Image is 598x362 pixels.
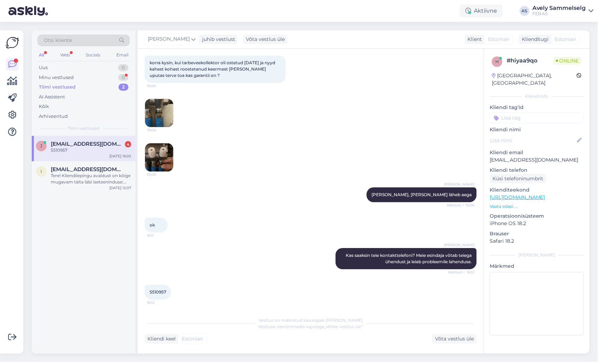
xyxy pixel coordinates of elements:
[490,186,584,194] p: Klienditeekond
[324,324,363,329] i: „Võtke vestlus üle”
[490,126,584,133] p: Kliendi nimi
[182,335,203,343] span: Estonian
[148,35,190,43] span: [PERSON_NAME]
[118,74,128,81] div: 0
[51,141,124,147] span: jurka056@hitmail.com
[448,270,475,275] span: Nähtud ✓ 16:12
[39,113,68,120] div: Arhiveeritud
[490,263,584,270] p: Märkmed
[119,84,128,91] div: 2
[41,169,42,174] span: i
[51,147,131,153] div: 5510957
[39,103,49,110] div: Kõik
[490,149,584,156] p: Kliendi email
[495,59,499,64] span: h
[490,113,584,123] input: Lisa tag
[150,60,276,78] span: korra kysin, kui tarbeveekollektor oli ostetud [DATE] ja nyyd kahest kohast roostetanud keermest ...
[39,93,65,101] div: AI Assistent
[532,11,586,17] div: FEB AS
[490,104,584,111] p: Kliendi tag'id
[519,36,549,43] div: Klienditugi
[51,166,124,173] span: info.katused@gmail.com
[147,300,173,305] span: 16:12
[39,74,74,81] div: Minu vestlused
[372,192,472,197] span: [PERSON_NAME], [PERSON_NAME] läheb aega
[145,143,173,171] img: Attachment
[125,141,131,147] div: 4
[40,143,42,149] span: j
[147,233,173,238] span: 16:11
[68,125,99,132] span: Tiimi vestlused
[490,252,584,258] div: [PERSON_NAME]
[39,64,48,71] div: Uus
[109,153,131,159] div: [DATE] 16:05
[199,36,235,43] div: juhib vestlust
[490,93,584,99] div: Kliendi info
[147,83,173,89] span: 16:06
[490,230,584,237] p: Brauser
[145,99,173,127] img: Attachment
[532,5,594,17] a: Avely SammelselgFEB AS
[555,36,576,43] span: Estonian
[118,64,128,71] div: 0
[520,6,530,16] div: AS
[150,289,166,295] span: 5510957
[490,194,545,200] a: [URL][DOMAIN_NAME]
[460,5,503,17] div: Aktiivne
[553,57,582,65] span: Online
[6,36,19,49] img: Askly Logo
[37,50,46,60] div: All
[259,318,363,323] span: Vestlus on määratud kasutajale [PERSON_NAME]
[59,50,71,60] div: Web
[150,222,155,228] span: ok
[490,220,584,227] p: iPhone OS 18.2
[51,173,131,185] div: Tere! Kliendilepingu avaldust on kõige mugavam täita läbi iseteeninduse: [URL][DOMAIN_NAME] . Sea...
[243,35,288,44] div: Võta vestlus üle
[346,253,473,264] span: Kas saaksin teie kontakttelefoni? Meie esindaja võtab teiega ühendust ja leiab probleemile lahend...
[490,203,584,210] p: Vaata edasi ...
[447,203,475,208] span: Nähtud ✓ 16:06
[145,335,176,343] div: Kliendi keel
[490,212,584,220] p: Operatsioonisüsteem
[490,137,576,144] input: Lisa nimi
[490,167,584,174] p: Kliendi telefon
[444,182,475,187] span: [PERSON_NAME]
[490,237,584,245] p: Safari 18.2
[39,84,75,91] div: Tiimi vestlused
[490,156,584,164] p: [EMAIL_ADDRESS][DOMAIN_NAME]
[147,127,174,133] span: 16:06
[109,185,131,191] div: [DATE] 12:07
[490,174,546,183] div: Küsi telefoninumbrit
[44,37,72,44] span: Otsi kliente
[492,72,577,87] div: [GEOGRAPHIC_DATA], [GEOGRAPHIC_DATA]
[465,36,482,43] div: Klient
[444,242,475,248] span: [PERSON_NAME]
[488,36,509,43] span: Estonian
[147,172,174,177] span: 16:06
[532,5,586,11] div: Avely Sammelselg
[432,334,477,344] div: Võta vestlus üle
[258,324,363,329] span: Vestluse ülevõtmiseks vajutage
[507,56,553,65] div: # hiyaa9qo
[84,50,102,60] div: Socials
[115,50,130,60] div: Email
